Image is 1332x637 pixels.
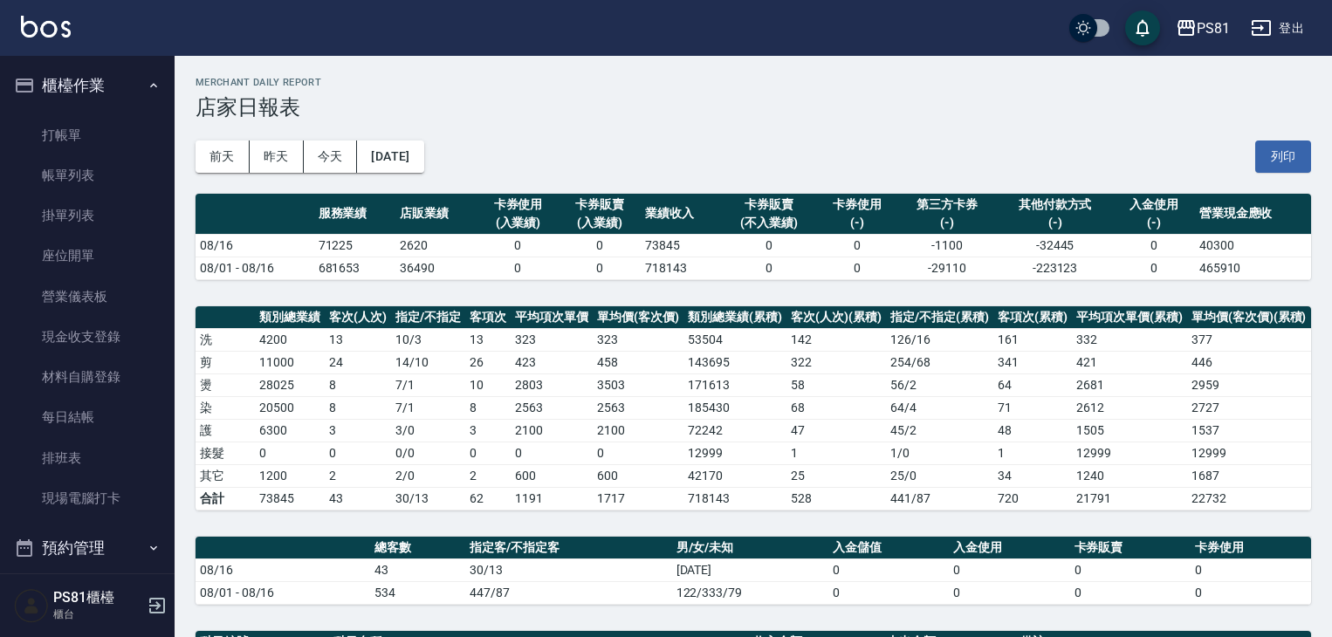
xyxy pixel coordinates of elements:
td: 332 [1072,328,1187,351]
th: 客次(人次) [325,306,391,329]
td: 24 [325,351,391,373]
button: 櫃檯作業 [7,63,168,108]
td: 45 / 2 [886,419,993,442]
td: 447/87 [465,581,671,604]
td: 34 [993,464,1072,487]
td: 0 [722,257,816,279]
td: 0 [559,257,641,279]
td: 377 [1187,328,1311,351]
a: 座位開單 [7,236,168,276]
td: 2 [465,464,511,487]
td: 21791 [1072,487,1187,510]
td: 718143 [641,257,723,279]
td: 3 [325,419,391,442]
div: 卡券販賣 [726,195,812,214]
button: 列印 [1255,140,1311,173]
td: 600 [593,464,683,487]
td: 30/13 [391,487,465,510]
td: 8 [325,396,391,419]
td: 64 / 4 [886,396,993,419]
td: 143695 [683,351,786,373]
td: 48 [993,419,1072,442]
td: 0 [816,257,898,279]
th: 指定客/不指定客 [465,537,671,559]
div: (入業績) [563,214,636,232]
td: 72242 [683,419,786,442]
td: 58 [786,373,886,396]
td: 08/01 - 08/16 [196,581,370,604]
button: [DATE] [357,140,423,173]
a: 打帳單 [7,115,168,155]
td: 10 / 3 [391,328,465,351]
td: 0 [1113,257,1195,279]
td: 465910 [1195,257,1311,279]
h2: Merchant Daily Report [196,77,1311,88]
td: 43 [370,558,465,581]
td: 12999 [1187,442,1311,464]
button: 今天 [304,140,358,173]
td: 0 / 0 [391,442,465,464]
td: 681653 [314,257,396,279]
th: 類別總業績 [255,306,325,329]
a: 現場電腦打卡 [7,478,168,518]
td: 1200 [255,464,325,487]
td: 11000 [255,351,325,373]
td: 13 [325,328,391,351]
td: 2563 [511,396,593,419]
div: (-) [1117,214,1191,232]
td: 0 [477,234,560,257]
td: 25 [786,464,886,487]
th: 指定/不指定(累積) [886,306,993,329]
th: 客項次 [465,306,511,329]
th: 入金儲值 [828,537,949,559]
td: 446 [1187,351,1311,373]
td: 0 [1191,558,1311,581]
td: 2727 [1187,396,1311,419]
td: 720 [993,487,1072,510]
td: 126 / 16 [886,328,993,351]
div: 卡券販賣 [563,195,636,214]
td: 1 [993,442,1072,464]
div: 第三方卡券 [903,195,992,214]
td: 53504 [683,328,786,351]
td: 2803 [511,373,593,396]
a: 每日結帳 [7,397,168,437]
td: 護 [196,419,255,442]
td: 1 / 0 [886,442,993,464]
td: -1100 [898,234,997,257]
td: 2563 [593,396,683,419]
td: 8 [465,396,511,419]
h5: PS81櫃檯 [53,589,142,606]
td: 0 [1191,581,1311,604]
td: 43 [325,487,391,510]
div: (-) [820,214,894,232]
td: 423 [511,351,593,373]
td: 56 / 2 [886,373,993,396]
button: 預約管理 [7,525,168,571]
th: 單均價(客次價)(累積) [1187,306,1311,329]
td: 142 [786,328,886,351]
th: 男/女/未知 [672,537,829,559]
td: 其它 [196,464,255,487]
td: 458 [593,351,683,373]
td: 洗 [196,328,255,351]
td: 2 / 0 [391,464,465,487]
td: 71 [993,396,1072,419]
td: 2 [325,464,391,487]
td: 185430 [683,396,786,419]
a: 現金收支登錄 [7,317,168,357]
div: 入金使用 [1117,195,1191,214]
td: 1717 [593,487,683,510]
th: 指定/不指定 [391,306,465,329]
td: 10 [465,373,511,396]
button: save [1125,10,1160,45]
a: 營業儀表板 [7,277,168,317]
td: 600 [511,464,593,487]
button: 前天 [196,140,250,173]
td: 322 [786,351,886,373]
td: 718143 [683,487,786,510]
td: 20500 [255,396,325,419]
td: 0 [722,234,816,257]
td: 323 [511,328,593,351]
td: 08/16 [196,234,314,257]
